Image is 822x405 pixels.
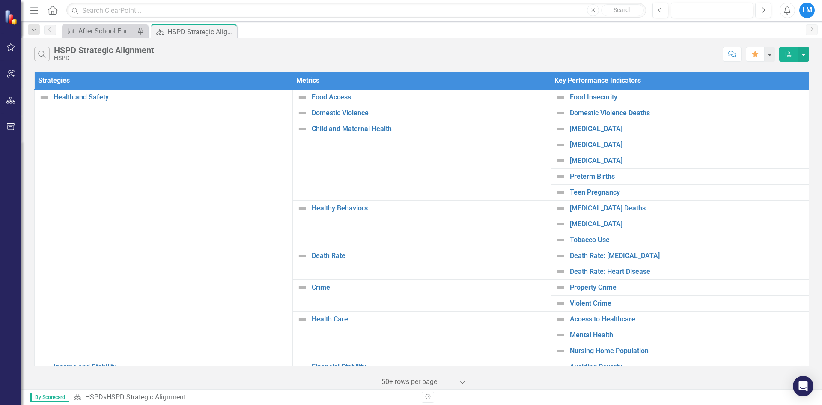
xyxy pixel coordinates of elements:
img: Not Defined [297,314,307,324]
a: Tobacco Use [570,236,804,244]
a: Financial Stability [312,363,546,371]
img: Not Defined [555,219,566,229]
img: Not Defined [39,92,49,102]
button: LM [799,3,815,18]
img: Not Defined [555,92,566,102]
a: Domestic Violence [312,109,546,117]
img: Not Defined [555,298,566,309]
a: Healthy Behaviors [312,204,546,212]
a: Death Rate: Heart Disease [570,268,804,276]
img: Not Defined [555,124,566,134]
a: Access to Healthcare [570,315,804,323]
a: Health Care [312,315,546,323]
img: Not Defined [297,251,307,261]
a: [MEDICAL_DATA] [570,125,804,133]
div: After School Enrollment [78,26,135,36]
span: By Scorecard [30,393,69,402]
img: Not Defined [297,124,307,134]
img: Not Defined [555,282,566,293]
img: Not Defined [555,346,566,356]
img: Not Defined [555,171,566,182]
div: HSPD Strategic Alignment [107,393,186,401]
img: Not Defined [555,140,566,150]
button: Search [601,4,644,16]
img: Not Defined [555,314,566,324]
a: [MEDICAL_DATA] [570,157,804,165]
a: Preterm Births [570,173,804,180]
a: Food Insecurity [570,93,804,101]
a: Teen Pregnancy [570,189,804,196]
a: [MEDICAL_DATA] [570,141,804,149]
img: Not Defined [555,156,566,166]
img: Not Defined [297,92,307,102]
a: [MEDICAL_DATA] Deaths [570,204,804,212]
div: » [73,393,415,402]
img: Not Defined [297,108,307,118]
a: Mental Health [570,331,804,339]
a: Crime [312,284,546,291]
div: HSPD Strategic Alignment [54,45,154,55]
img: Not Defined [555,267,566,277]
a: After School Enrollment [64,26,135,36]
img: ClearPoint Strategy [4,10,19,25]
img: Not Defined [297,282,307,293]
a: Violent Crime [570,300,804,307]
img: Not Defined [297,362,307,372]
a: Property Crime [570,284,804,291]
a: Avoiding Poverty [570,363,804,371]
a: Death Rate: [MEDICAL_DATA] [570,252,804,260]
img: Not Defined [39,362,49,372]
a: Income and Stability [54,363,288,371]
div: HSPD Strategic Alignment [167,27,235,37]
a: HSPD [85,393,103,401]
a: Child and Maternal Health [312,125,546,133]
a: Food Access [312,93,546,101]
img: Not Defined [555,235,566,245]
img: Not Defined [555,330,566,340]
img: Not Defined [555,362,566,372]
a: Domestic Violence Deaths [570,109,804,117]
a: Health and Safety [54,93,288,101]
span: Search [614,6,632,13]
img: Not Defined [555,187,566,198]
a: [MEDICAL_DATA] [570,220,804,228]
a: Nursing Home Population [570,347,804,355]
a: Death Rate [312,252,546,260]
img: Not Defined [555,203,566,213]
img: Not Defined [555,108,566,118]
div: Open Intercom Messenger [793,376,813,396]
input: Search ClearPoint... [66,3,646,18]
img: Not Defined [297,203,307,213]
img: Not Defined [555,251,566,261]
div: HSPD [54,55,154,61]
